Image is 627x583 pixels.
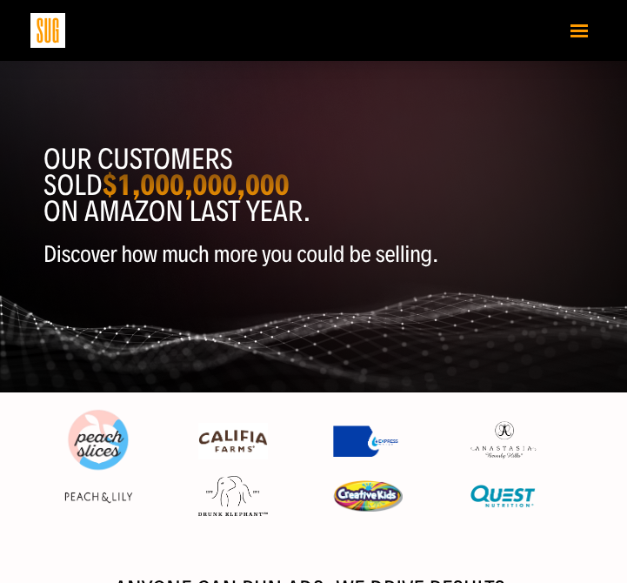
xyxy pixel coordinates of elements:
img: Sug [30,13,65,48]
img: Peach Slices [63,406,133,476]
img: Califia Farms [198,423,268,459]
img: Drunk Elephant [198,476,268,516]
h1: Our customers sold on Amazon last year. [43,146,584,224]
p: Discover how much more you could be selling. [43,242,584,267]
button: Toggle navigation [562,15,597,45]
img: Anastasia Beverly Hills [468,420,537,462]
img: Express Water [333,426,403,457]
strong: $1,000,000,000 [102,167,289,203]
img: Peach & Lily [63,491,133,503]
img: Creative Kids [333,480,403,513]
img: Quest Nutriton [468,478,537,514]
